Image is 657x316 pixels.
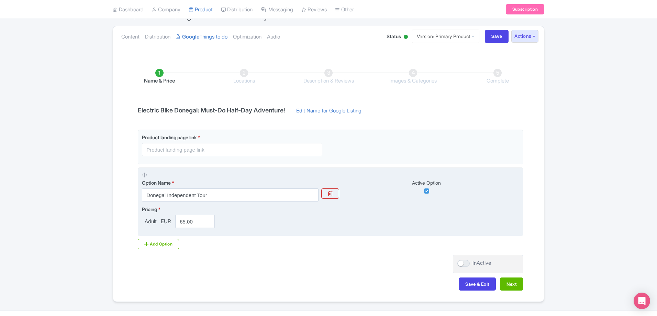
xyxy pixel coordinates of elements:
a: Audio [267,26,280,48]
button: Actions [511,30,538,43]
div: Active [402,32,409,43]
input: Save [485,30,509,43]
li: Complete [455,69,540,85]
span: Status [387,33,401,40]
div: InActive [472,259,491,267]
li: Locations [202,69,286,85]
a: Content [121,26,140,48]
span: Pricing [142,206,157,212]
li: Description & Reviews [286,69,371,85]
a: Edit Name for Google Listing [289,107,368,118]
span: Active Option [412,180,441,186]
button: Save & Exit [459,277,496,291]
a: Subscription [506,4,544,14]
input: 0.00 [175,215,215,228]
strong: Google [182,33,199,41]
div: Add Option [138,239,179,249]
input: Product landing page link [142,143,322,156]
span: Option Name [142,180,171,186]
li: Images & Categories [371,69,455,85]
li: Name & Price [117,69,202,85]
a: GoogleThings to do [176,26,227,48]
span: Adult [142,218,159,226]
input: Option Name [142,188,319,201]
button: Next [500,277,523,291]
h4: Electric Bike Donegal: Must-Do Half-Day Adventure! [134,107,289,114]
div: Open Intercom Messenger [634,293,650,309]
a: Version: Primary Product [412,30,479,43]
span: EUR [159,218,172,226]
span: Electric Bike Donegal: Must-Do Half-Day Adventure! [121,11,311,21]
a: Distribution [145,26,170,48]
a: Optimization [233,26,261,48]
span: Product landing page link [142,134,197,140]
